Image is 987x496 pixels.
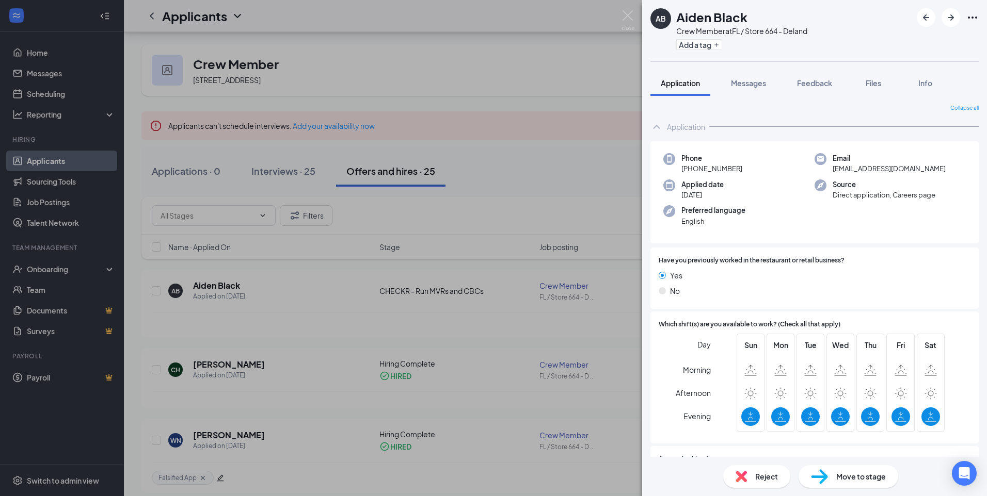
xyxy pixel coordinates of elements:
[667,122,705,132] div: Application
[755,471,778,482] span: Reject
[833,179,935,190] span: Source
[836,471,886,482] span: Move to stage
[676,8,747,26] h1: Aiden Black
[861,339,880,351] span: Thu
[659,320,840,329] span: Which shift(s) are you available to work? (Check all that apply)
[670,270,682,281] span: Yes
[797,78,832,88] span: Feedback
[921,339,940,351] span: Sat
[659,256,845,266] span: Have you previously worked in the restaurant or retail business?
[866,78,881,88] span: Files
[681,190,724,200] span: [DATE]
[656,13,666,24] div: AB
[966,11,979,24] svg: Ellipses
[676,39,722,50] button: PlusAdd a tag
[771,339,790,351] span: Mon
[681,179,724,190] span: Applied date
[676,26,807,36] div: Crew Member at FL / Store 664 - Deland
[713,42,720,48] svg: Plus
[670,285,680,296] span: No
[731,78,766,88] span: Messages
[950,104,979,112] span: Collapse all
[681,153,742,163] span: Phone
[831,339,850,351] span: Wed
[952,461,977,486] div: Open Intercom Messenger
[683,407,711,425] span: Evening
[920,11,932,24] svg: ArrowLeftNew
[659,454,721,464] span: Are you looking for a:
[683,360,711,379] span: Morning
[917,8,935,27] button: ArrowLeftNew
[945,11,957,24] svg: ArrowRight
[676,384,711,402] span: Afternoon
[801,339,820,351] span: Tue
[833,153,946,163] span: Email
[833,190,935,200] span: Direct application, Careers page
[741,339,760,351] span: Sun
[661,78,700,88] span: Application
[650,121,663,133] svg: ChevronUp
[833,163,946,174] span: [EMAIL_ADDRESS][DOMAIN_NAME]
[892,339,910,351] span: Fri
[942,8,960,27] button: ArrowRight
[697,339,711,350] span: Day
[681,205,745,216] span: Preferred language
[681,216,745,226] span: English
[918,78,932,88] span: Info
[681,163,742,174] span: [PHONE_NUMBER]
